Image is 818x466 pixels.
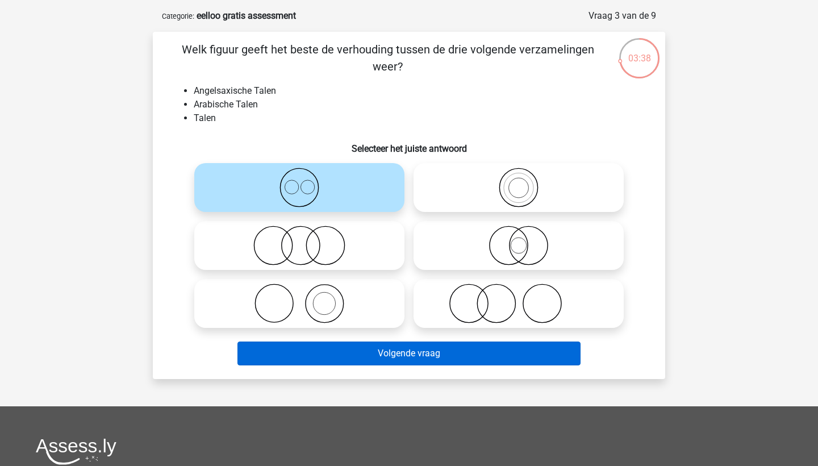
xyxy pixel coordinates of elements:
[162,12,194,20] small: Categorie:
[618,37,661,65] div: 03:38
[171,41,604,75] p: Welk figuur geeft het beste de verhouding tussen de drie volgende verzamelingen weer?
[36,438,116,465] img: Assessly logo
[194,84,647,98] li: Angelsaxische Talen
[237,342,581,365] button: Volgende vraag
[171,134,647,154] h6: Selecteer het juiste antwoord
[194,98,647,111] li: Arabische Talen
[197,10,296,21] strong: eelloo gratis assessment
[194,111,647,125] li: Talen
[589,9,656,23] div: Vraag 3 van de 9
